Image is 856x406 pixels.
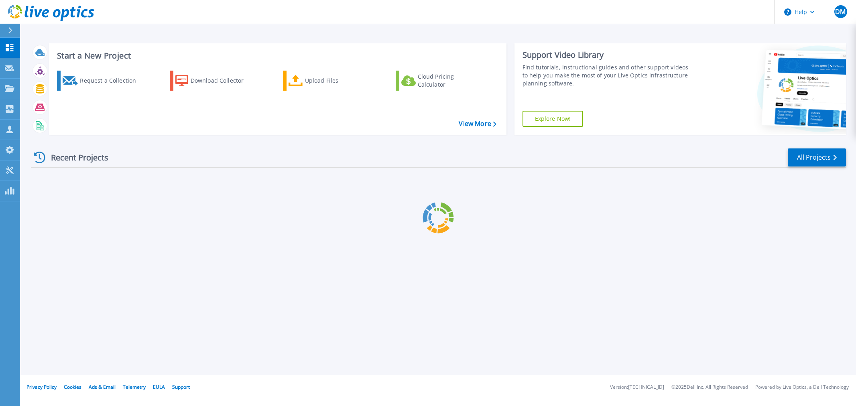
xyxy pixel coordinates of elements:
div: Request a Collection [80,73,144,89]
a: Upload Files [283,71,372,91]
a: Ads & Email [89,384,116,390]
h3: Start a New Project [57,51,496,60]
span: DM [835,8,846,15]
div: Recent Projects [31,148,119,167]
a: Cookies [64,384,81,390]
div: Find tutorials, instructional guides and other support videos to help you make the most of your L... [523,63,693,87]
li: Powered by Live Optics, a Dell Technology [755,385,849,390]
div: Support Video Library [523,50,693,60]
a: Cloud Pricing Calculator [396,71,485,91]
div: Download Collector [191,73,255,89]
a: Download Collector [170,71,259,91]
div: Upload Files [305,73,369,89]
a: View More [459,120,496,128]
a: Telemetry [123,384,146,390]
a: Privacy Policy [26,384,57,390]
li: © 2025 Dell Inc. All Rights Reserved [671,385,748,390]
a: All Projects [788,148,846,166]
a: Explore Now! [523,111,584,127]
div: Cloud Pricing Calculator [418,73,482,89]
a: EULA [153,384,165,390]
a: Request a Collection [57,71,146,91]
li: Version: [TECHNICAL_ID] [610,385,664,390]
a: Support [172,384,190,390]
